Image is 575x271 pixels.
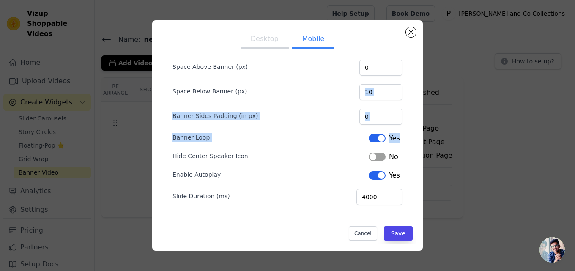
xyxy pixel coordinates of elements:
label: Space Above Banner (px) [172,63,248,71]
span: Yes [389,170,400,181]
label: Slide Duration (ms) [172,192,230,200]
label: Enable Autoplay [172,170,221,179]
label: Banner Loop [172,133,210,142]
span: Yes [389,133,400,143]
button: Desktop [241,30,289,49]
label: Space Below Banner (px) [172,87,247,96]
div: Open chat [539,237,565,263]
span: No [389,152,398,162]
button: Close modal [406,27,416,37]
button: Mobile [292,30,334,49]
button: Save [384,226,413,241]
button: Cancel [349,226,377,241]
label: Hide Center Speaker Icon [172,152,248,160]
label: Banner Sides Padding (in px) [172,112,258,120]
